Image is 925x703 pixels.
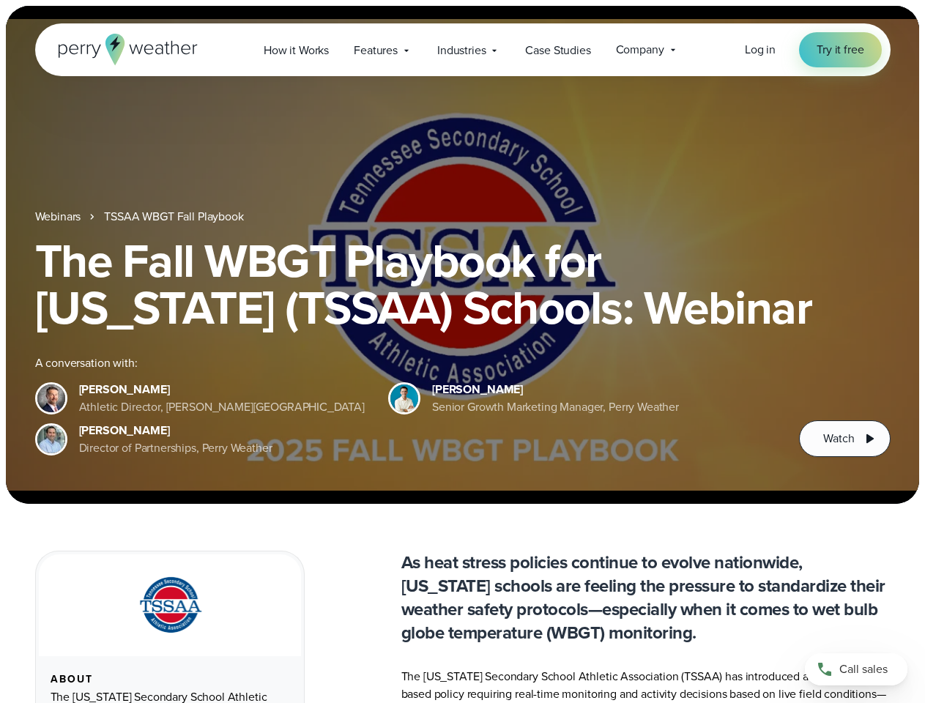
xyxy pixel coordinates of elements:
[264,42,329,59] span: How it Works
[251,35,341,65] a: How it Works
[432,381,679,398] div: [PERSON_NAME]
[104,208,243,226] a: TSSAA WBGT Fall Playbook
[839,661,888,678] span: Call sales
[354,42,398,59] span: Features
[35,354,776,372] div: A conversation with:
[799,32,881,67] a: Try it free
[35,208,891,226] nav: Breadcrumb
[35,237,891,331] h1: The Fall WBGT Playbook for [US_STATE] (TSSAA) Schools: Webinar
[35,208,81,226] a: Webinars
[79,398,365,416] div: Athletic Director, [PERSON_NAME][GEOGRAPHIC_DATA]
[745,41,776,59] a: Log in
[401,551,891,644] p: As heat stress policies continue to evolve nationwide, [US_STATE] schools are feeling the pressur...
[823,430,854,447] span: Watch
[79,439,272,457] div: Director of Partnerships, Perry Weather
[37,425,65,453] img: Jeff Wood
[525,42,590,59] span: Case Studies
[513,35,603,65] a: Case Studies
[805,653,907,685] a: Call sales
[121,572,219,639] img: TSSAA-Tennessee-Secondary-School-Athletic-Association.svg
[79,422,272,439] div: [PERSON_NAME]
[817,41,863,59] span: Try it free
[37,384,65,412] img: Brian Wyatt
[799,420,890,457] button: Watch
[432,398,679,416] div: Senior Growth Marketing Manager, Perry Weather
[51,674,289,685] div: About
[745,41,776,58] span: Log in
[79,381,365,398] div: [PERSON_NAME]
[616,41,664,59] span: Company
[390,384,418,412] img: Spencer Patton, Perry Weather
[437,42,486,59] span: Industries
